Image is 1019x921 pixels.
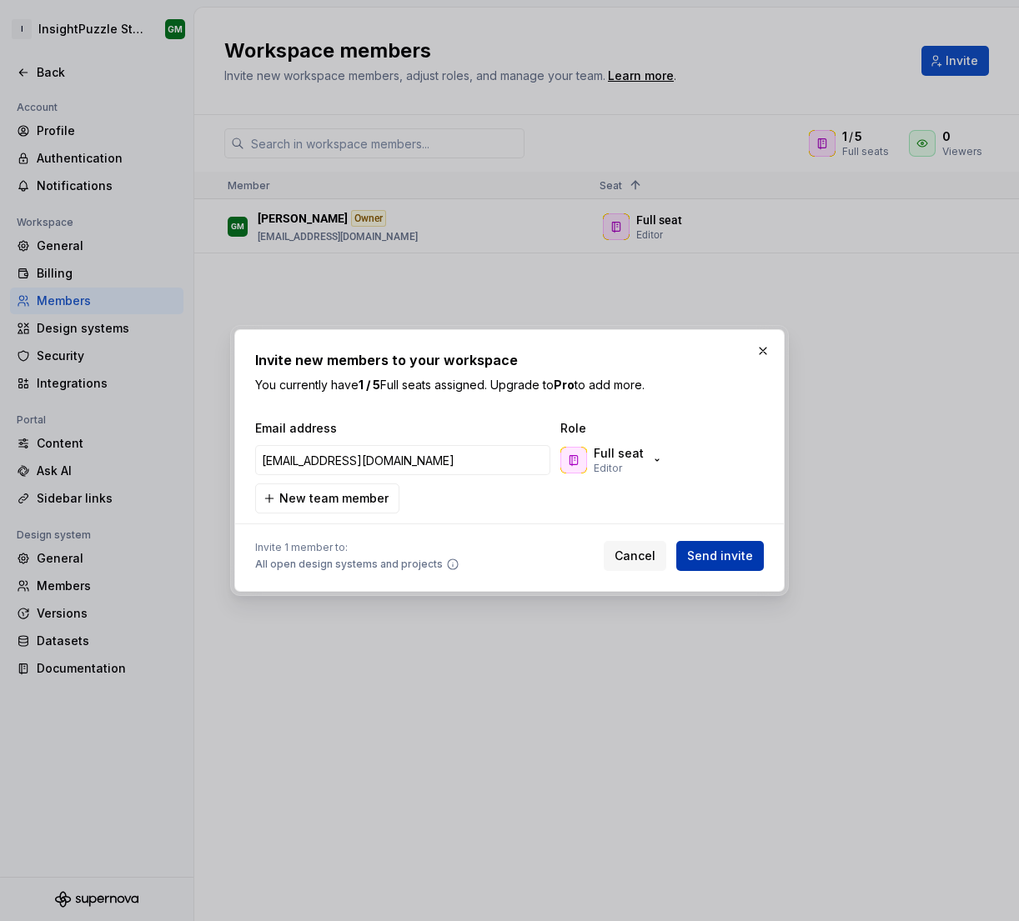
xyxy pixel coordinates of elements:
[554,378,575,392] strong: Pro
[594,462,622,475] p: Editor
[279,490,389,507] span: New team member
[359,378,380,392] b: 1 / 5
[594,445,644,462] p: Full seat
[557,443,670,477] button: Full seatEditor
[255,558,443,571] span: All open design systems and projects
[687,548,753,564] span: Send invite
[255,350,764,370] h2: Invite new members to your workspace
[604,541,666,571] button: Cancel
[255,377,764,393] p: You currently have Full seats assigned. Upgrade to to add more.
[560,420,727,437] span: Role
[255,541,459,554] span: Invite 1 member to:
[676,541,764,571] button: Send invite
[255,483,399,513] button: New team member
[255,420,554,437] span: Email address
[615,548,655,564] span: Cancel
